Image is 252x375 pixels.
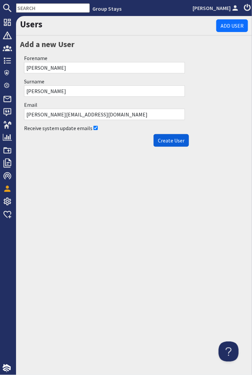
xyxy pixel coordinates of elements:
[16,3,90,13] input: SEARCH
[158,137,185,144] span: Create User
[24,125,92,131] label: Receive system update emails
[24,101,37,108] label: Email
[20,18,42,30] a: Users
[24,85,185,97] input: Surname
[219,342,239,362] iframe: Toggle Customer Support
[24,55,47,61] label: Forename
[193,4,240,12] a: [PERSON_NAME]
[216,19,248,32] a: Add User
[154,134,189,147] button: Create User
[92,5,121,12] a: Group Stays
[24,62,185,73] input: Forename
[24,78,44,85] label: Surname
[3,364,11,372] img: staytech_i_w-64f4e8e9ee0a9c174fd5317b4b171b261742d2d393467e5bdba4413f4f884c10.svg
[24,109,185,120] input: Email
[20,38,189,51] h2: Add a new User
